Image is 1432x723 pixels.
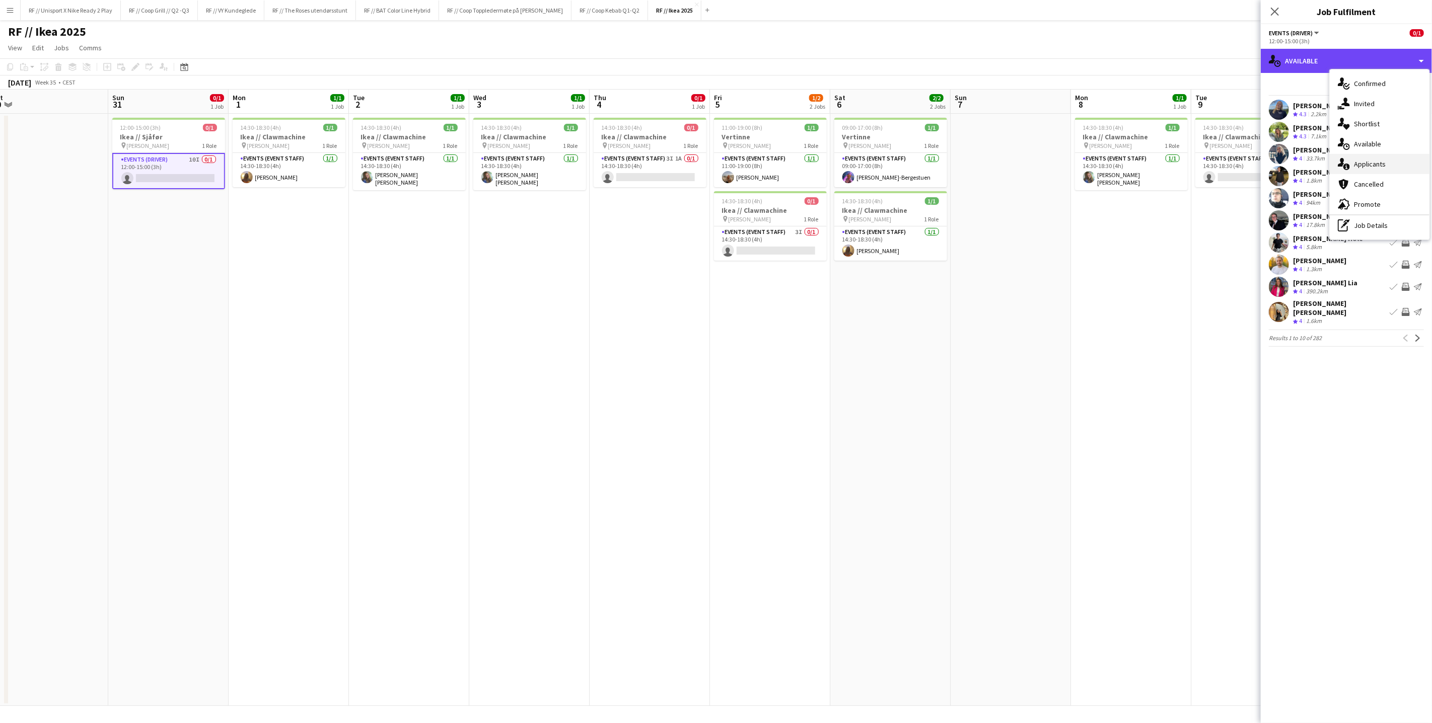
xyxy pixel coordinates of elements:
[473,132,586,141] h3: Ikea // Clawmachine
[32,43,44,52] span: Edit
[1269,29,1313,37] span: Events (Driver)
[353,118,466,190] app-job-card: 14:30-18:30 (4h)1/1Ikea // Clawmachine [PERSON_NAME]1 RoleEvents (Event Staff)1/114:30-18:30 (4h)...
[473,153,586,190] app-card-role: Events (Event Staff)1/114:30-18:30 (4h)[PERSON_NAME] [PERSON_NAME]
[834,191,947,261] app-job-card: 14:30-18:30 (4h)1/1Ikea // Clawmachine [PERSON_NAME]1 RoleEvents (Event Staff)1/114:30-18:30 (4h)...
[1299,177,1302,184] span: 4
[712,99,722,110] span: 5
[714,118,827,187] div: 11:00-19:00 (8h)1/1Vertinne [PERSON_NAME]1 RoleEvents (Event Staff)1/111:00-19:00 (8h)[PERSON_NAME]
[834,226,947,261] app-card-role: Events (Event Staff)1/114:30-18:30 (4h)[PERSON_NAME]
[714,132,827,141] h3: Vertinne
[1299,199,1302,206] span: 4
[330,94,344,102] span: 1/1
[849,142,892,149] span: [PERSON_NAME]
[953,99,967,110] span: 7
[21,1,121,20] button: RF // Unisport X Nike Ready 2 Play
[231,99,246,110] span: 1
[1330,215,1429,235] div: Job Details
[111,99,124,110] span: 31
[714,191,827,261] app-job-card: 14:30-18:30 (4h)0/1Ikea // Clawmachine [PERSON_NAME]1 RoleEvents (Event Staff)3I0/114:30-18:30 (4h)
[809,94,823,102] span: 1/2
[1210,142,1253,149] span: [PERSON_NAME]
[233,118,345,187] app-job-card: 14:30-18:30 (4h)1/1Ikea // Clawmachine [PERSON_NAME]1 RoleEvents (Event Staff)1/114:30-18:30 (4h)...
[571,103,585,110] div: 1 Job
[714,93,722,102] span: Fri
[1309,110,1328,119] div: 2.2km
[1293,168,1346,177] div: [PERSON_NAME]
[1195,118,1308,187] div: 14:30-18:30 (4h)0/1Ikea // Clawmachine [PERSON_NAME]1 RoleEvents (Event Staff)3I0/114:30-18:30 (4h)
[353,132,466,141] h3: Ikea // Clawmachine
[1269,37,1424,45] div: 12:00-15:00 (3h)
[602,124,642,131] span: 14:30-18:30 (4h)
[834,132,947,141] h3: Vertinne
[1293,101,1346,110] div: [PERSON_NAME]
[488,142,531,149] span: [PERSON_NAME]
[594,93,606,102] span: Thu
[930,103,946,110] div: 2 Jobs
[929,94,944,102] span: 2/2
[127,142,170,149] span: [PERSON_NAME]
[1330,114,1429,134] div: Shortlist
[368,142,410,149] span: [PERSON_NAME]
[1075,118,1188,190] app-job-card: 14:30-18:30 (4h)1/1Ikea // Clawmachine [PERSON_NAME]1 RoleEvents (Event Staff)1/114:30-18:30 (4h)...
[834,118,947,187] app-job-card: 09:00-17:00 (8h)1/1Vertinne [PERSON_NAME]1 RoleEvents (Event Staff)1/109:00-17:00 (8h)[PERSON_NAM...
[1073,99,1088,110] span: 8
[594,153,706,187] app-card-role: Events (Event Staff)3I1A0/114:30-18:30 (4h)
[1304,154,1327,163] div: 33.7km
[608,142,651,149] span: [PERSON_NAME]
[1304,199,1322,207] div: 94km
[323,142,337,149] span: 1 Role
[1299,132,1307,140] span: 4.3
[202,142,217,149] span: 1 Role
[1330,194,1429,214] div: Promote
[1330,154,1429,174] div: Applicants
[481,124,522,131] span: 14:30-18:30 (4h)
[233,153,345,187] app-card-role: Events (Event Staff)1/114:30-18:30 (4h)[PERSON_NAME]
[1083,124,1124,131] span: 14:30-18:30 (4h)
[714,206,827,215] h3: Ikea // Clawmachine
[594,132,706,141] h3: Ikea // Clawmachine
[1293,145,1346,154] div: [PERSON_NAME]
[1293,299,1386,317] div: [PERSON_NAME] [PERSON_NAME]
[198,1,264,20] button: RF // VY Kundeglede
[842,124,883,131] span: 09:00-17:00 (8h)
[1261,5,1432,18] h3: Job Fulfilment
[692,103,705,110] div: 1 Job
[833,99,845,110] span: 6
[473,118,586,190] app-job-card: 14:30-18:30 (4h)1/1Ikea // Clawmachine [PERSON_NAME]1 RoleEvents (Event Staff)1/114:30-18:30 (4h)...
[1299,287,1302,295] span: 4
[805,197,819,205] span: 0/1
[1299,243,1302,251] span: 4
[648,1,701,20] button: RF // Ikea 2025
[804,215,819,223] span: 1 Role
[1330,73,1429,94] div: Confirmed
[233,93,246,102] span: Mon
[810,103,825,110] div: 2 Jobs
[331,103,344,110] div: 1 Job
[571,94,585,102] span: 1/1
[361,124,402,131] span: 14:30-18:30 (4h)
[1173,103,1186,110] div: 1 Job
[691,94,705,102] span: 0/1
[1304,177,1324,185] div: 1.8km
[1261,49,1432,73] div: Available
[1269,29,1321,37] button: Events (Driver)
[1194,99,1207,110] span: 9
[804,142,819,149] span: 1 Role
[203,124,217,131] span: 0/1
[4,41,26,54] a: View
[8,24,86,39] h1: RF // Ikea 2025
[729,215,771,223] span: [PERSON_NAME]
[112,153,225,189] app-card-role: Events (Driver)10I0/112:00-15:00 (3h)
[849,215,892,223] span: [PERSON_NAME]
[1090,142,1132,149] span: [PERSON_NAME]
[1330,174,1429,194] div: Cancelled
[8,43,22,52] span: View
[444,124,458,131] span: 1/1
[451,94,465,102] span: 1/1
[571,1,648,20] button: RF // Coop Kebab Q1-Q2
